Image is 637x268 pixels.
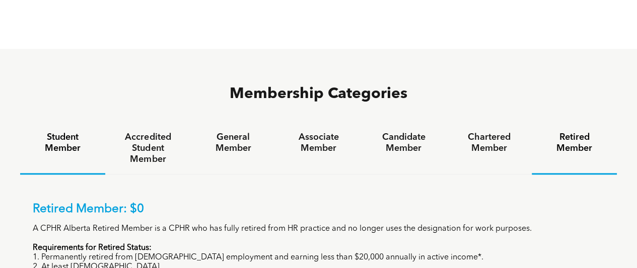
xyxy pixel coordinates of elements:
[33,202,604,217] p: Retired Member: $0
[370,132,437,154] h4: Candidate Member
[230,86,407,102] span: Membership Categories
[455,132,522,154] h4: Chartered Member
[285,132,352,154] h4: Associate Member
[29,132,96,154] h4: Student Member
[200,132,267,154] h4: General Member
[33,224,604,234] p: A CPHR Alberta Retired Member is a CPHR who has fully retired from HR practice and no longer uses...
[33,253,604,262] p: 1. Permanently retired from [DEMOGRAPHIC_DATA] employment and earning less than $20,000 annually ...
[33,244,152,252] strong: Requirements for Retired Status:
[541,132,608,154] h4: Retired Member
[114,132,181,165] h4: Accredited Student Member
